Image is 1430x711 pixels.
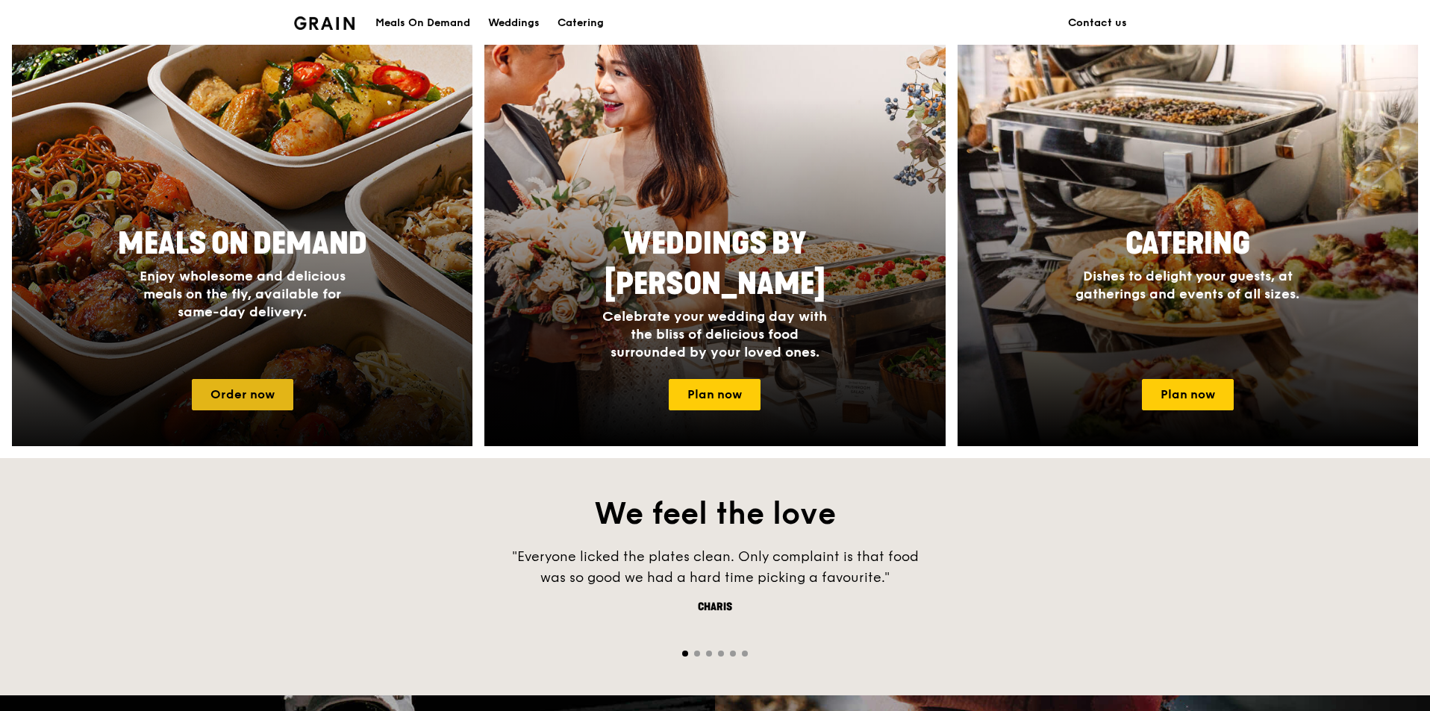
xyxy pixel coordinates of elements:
span: Go to slide 1 [682,651,688,657]
img: Grain [294,16,355,30]
span: Go to slide 2 [694,651,700,657]
a: Plan now [1142,379,1234,410]
a: Plan now [669,379,761,410]
span: Go to slide 5 [730,651,736,657]
a: Contact us [1059,1,1136,46]
a: Meals On DemandEnjoy wholesome and delicious meals on the fly, available for same-day delivery.Or... [12,12,472,446]
div: Catering [558,1,604,46]
div: Meals On Demand [375,1,470,46]
span: Catering [1125,226,1250,262]
span: Go to slide 4 [718,651,724,657]
a: Weddings [479,1,549,46]
div: "Everyone licked the plates clean. Only complaint is that food was so good we had a hard time pic... [491,546,939,588]
a: Order now [192,379,293,410]
span: Celebrate your wedding day with the bliss of delicious food surrounded by your loved ones. [602,308,827,360]
span: Go to slide 3 [706,651,712,657]
a: CateringDishes to delight your guests, at gatherings and events of all sizes.Plan now [958,12,1418,446]
span: Enjoy wholesome and delicious meals on the fly, available for same-day delivery. [140,268,346,320]
span: Meals On Demand [118,226,367,262]
span: Go to slide 6 [742,651,748,657]
a: Catering [549,1,613,46]
div: Charis [491,600,939,615]
span: Dishes to delight your guests, at gatherings and events of all sizes. [1075,268,1299,302]
span: Weddings by [PERSON_NAME] [605,226,825,302]
a: Weddings by [PERSON_NAME]Celebrate your wedding day with the bliss of delicious food surrounded b... [484,12,945,446]
div: Weddings [488,1,540,46]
